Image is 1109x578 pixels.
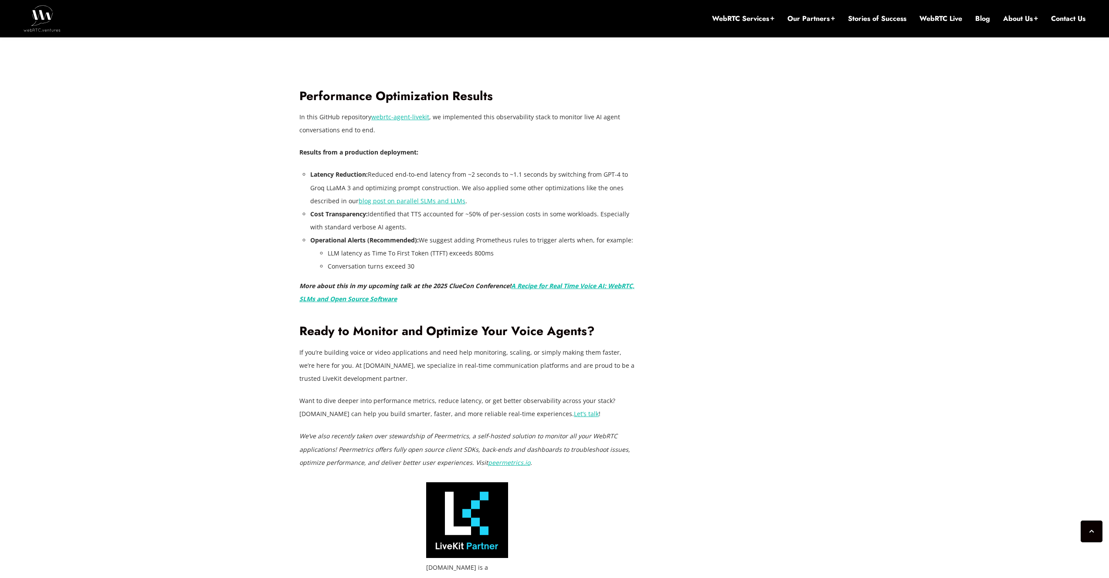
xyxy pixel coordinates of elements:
[310,208,635,234] li: Identified that TTS accounted for ~50% of per-session costs in some workloads. Especially with st...
[310,170,368,178] strong: Latency Reduction:
[24,5,61,31] img: WebRTC.ventures
[310,234,635,273] li: We suggest adding Prometheus rules to trigger alerts when, for example:
[787,14,835,24] a: Our Partners
[975,14,990,24] a: Blog
[712,14,774,24] a: WebRTC Services
[1003,14,1038,24] a: About Us
[299,148,418,156] strong: Results from a production deployment:
[299,111,635,137] p: In this GitHub repository , we implemented this observability stack to monitor live AI agent conv...
[328,247,635,260] li: LLM latency as Time To First Token (TTFT) exceeds 800ms
[488,458,523,467] a: peermetrics
[299,394,635,420] p: Want to dive deeper into performance metrics, reduce latency, or get better observability across ...
[1051,14,1085,24] a: Contact Us
[310,168,635,207] li: Reduced end-to-end latency from ~2 seconds to ~1.1 seconds by switching from GPT-4 to Groq LLaMA ...
[426,482,508,558] img: WebRTC.ventures is a LiveKit development partner.
[299,282,634,303] em: More about this in my upcoming talk at the 2025 ClueCon Conference!
[299,324,635,339] h2: Ready to Monitor and Optimize Your Voice Agents?
[848,14,906,24] a: Stories of Success
[328,260,635,273] li: Conversation turns exceed 30
[299,89,635,104] h2: Performance Optimization Results
[523,458,530,467] a: .io
[310,236,419,244] strong: Operational Alerts (Recommended):
[359,197,465,205] a: blog post on parallel SLMs and LLMs
[310,210,368,218] strong: Cost Transparency:
[371,113,429,121] a: webrtc-agent-livekit
[919,14,962,24] a: WebRTC Live
[299,432,630,466] em: We’ve also recently taken over stewardship of Peermetrics, a self-hosted solution to monitor all ...
[574,410,599,418] a: Let’s talk
[299,346,635,385] p: If you’re building voice or video applications and need help monitoring, scaling, or simply makin...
